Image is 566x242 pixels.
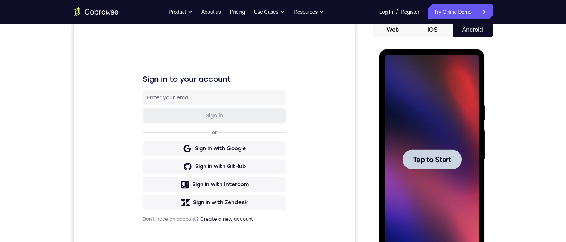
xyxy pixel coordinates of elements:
div: Sign in with GitHub [122,140,172,148]
a: Go to the home page [74,7,119,16]
button: Sign in with Intercom [69,155,212,170]
a: About us [201,4,221,19]
button: Sign in with GitHub [69,137,212,152]
a: Try Online Demo [428,4,492,19]
button: Product [169,4,192,19]
button: Use Cases [254,4,285,19]
button: Tap to Start [23,100,82,120]
div: Sign in with Google [121,122,172,130]
a: Pricing [230,4,245,19]
a: Create a new account [126,194,180,199]
span: / [396,7,398,16]
a: Register [401,4,419,19]
button: Sign in with Google [69,119,212,134]
button: Android [453,22,493,37]
button: iOS [413,22,453,37]
div: Sign in with Intercom [119,158,175,166]
button: Web [373,22,413,37]
button: Resources [294,4,324,19]
p: Don't have an account? [69,194,212,200]
a: Log In [379,4,393,19]
span: Tap to Start [34,107,72,114]
button: Sign in with Zendesk [69,173,212,188]
div: Sign in with Zendesk [119,176,174,184]
p: or [137,107,145,113]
